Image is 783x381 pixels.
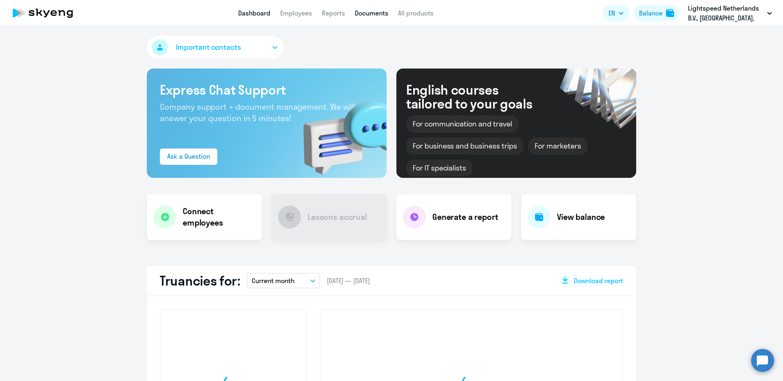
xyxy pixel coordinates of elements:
button: Important contacts [147,36,284,59]
button: Lightspeed Netherlands B.V., [GEOGRAPHIC_DATA], ООО [684,3,776,23]
p: Current month [252,276,294,286]
h4: Generate a report [432,211,498,223]
div: For business and business trips [406,137,523,155]
div: For communication and travel [406,115,519,133]
div: English courses tailored to your goals [406,83,546,111]
h4: View balance [557,211,605,223]
a: Reports [322,9,345,17]
button: Ask a Question [160,148,217,165]
a: Employees [280,9,312,17]
button: Balancebalance [634,5,679,21]
span: Download report [574,276,623,285]
a: Documents [355,9,388,17]
button: EN [603,5,629,21]
h4: Lessons accrual [307,211,367,223]
a: Dashboard [238,9,270,17]
span: EN [608,8,615,18]
span: Important contacts [176,42,241,53]
h2: Truancies for: [160,272,240,289]
button: Current month [247,273,320,288]
p: Lightspeed Netherlands B.V., [GEOGRAPHIC_DATA], ООО [688,3,764,23]
img: balance [666,9,674,17]
a: All products [398,9,434,17]
div: Ask a Question [167,151,210,161]
span: Company support + document management. We will answer your question in 5 minutes! [160,102,355,123]
h3: Express Chat Support [160,82,374,98]
div: For IT specialists [406,159,473,177]
img: bg-img [292,86,387,178]
h4: Connect employees [183,206,255,228]
div: For marketers [528,137,587,155]
div: Balance [639,8,663,18]
span: [DATE] — [DATE] [327,276,370,285]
